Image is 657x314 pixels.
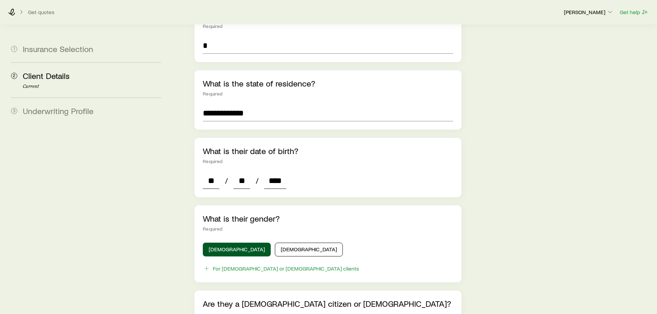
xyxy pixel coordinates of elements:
[213,265,359,272] div: For [DEMOGRAPHIC_DATA] or [DEMOGRAPHIC_DATA] clients
[28,9,55,16] button: Get quotes
[23,84,161,89] p: Current
[203,91,453,97] div: Required
[253,176,261,185] span: /
[23,44,93,54] span: Insurance Selection
[275,243,343,256] button: [DEMOGRAPHIC_DATA]
[203,299,453,308] p: Are they a [DEMOGRAPHIC_DATA] citizen or [DEMOGRAPHIC_DATA]?
[11,108,17,114] span: 3
[564,9,614,16] p: [PERSON_NAME]
[564,8,614,17] button: [PERSON_NAME]
[203,79,453,88] p: What is the state of residence?
[203,159,453,164] div: Required
[203,226,453,232] div: Required
[203,146,453,156] p: What is their date of birth?
[619,8,649,16] button: Get help
[23,71,70,81] span: Client Details
[23,106,93,116] span: Underwriting Profile
[203,23,453,29] div: Required
[203,243,271,256] button: [DEMOGRAPHIC_DATA]
[11,46,17,52] span: 1
[203,265,359,273] button: For [DEMOGRAPHIC_DATA] or [DEMOGRAPHIC_DATA] clients
[222,176,231,185] span: /
[11,73,17,79] span: 2
[203,214,453,223] p: What is their gender?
